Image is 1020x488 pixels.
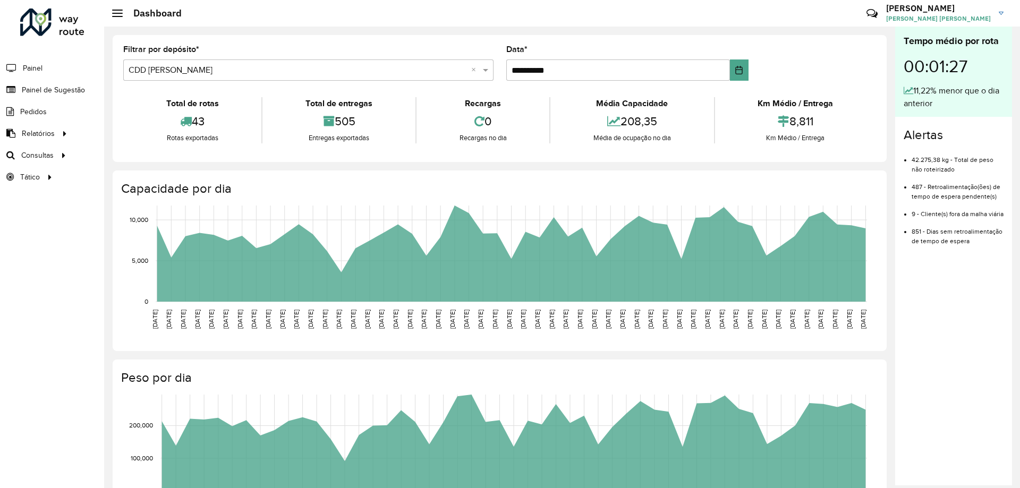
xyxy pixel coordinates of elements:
text: [DATE] [576,310,583,329]
text: [DATE] [831,310,838,329]
text: [DATE] [449,310,456,329]
text: [DATE] [208,310,215,329]
div: Rotas exportadas [126,133,259,143]
text: 200,000 [129,422,153,429]
text: [DATE] [789,310,796,329]
text: [DATE] [534,310,541,329]
span: Relatórios [22,128,55,139]
text: 10,000 [130,216,148,223]
text: [DATE] [746,310,753,329]
text: [DATE] [704,310,711,329]
text: [DATE] [180,310,186,329]
text: [DATE] [761,310,768,329]
h4: Capacidade por dia [121,181,876,196]
text: [DATE] [506,310,513,329]
text: [DATE] [392,310,399,329]
text: [DATE] [661,310,668,329]
div: Entregas exportadas [265,133,412,143]
text: [DATE] [350,310,356,329]
div: Total de rotas [126,97,259,110]
text: [DATE] [690,310,696,329]
text: [DATE] [236,310,243,329]
div: Recargas [419,97,547,110]
text: [DATE] [491,310,498,329]
text: [DATE] [364,310,371,329]
text: [DATE] [520,310,526,329]
div: 43 [126,110,259,133]
text: [DATE] [463,310,470,329]
text: [DATE] [307,310,314,329]
text: [DATE] [151,310,158,329]
text: [DATE] [732,310,739,329]
text: [DATE] [548,310,555,329]
text: [DATE] [435,310,441,329]
div: Tempo médio por rota [904,34,1004,48]
h2: Dashboard [123,7,182,19]
div: 11,22% menor que o dia anterior [904,84,1004,110]
div: 00:01:27 [904,48,1004,84]
text: [DATE] [222,310,229,329]
text: [DATE] [265,310,271,329]
span: Clear all [471,64,480,76]
div: Km Médio / Entrega [718,97,873,110]
text: [DATE] [775,310,781,329]
div: Km Médio / Entrega [718,133,873,143]
span: Consultas [21,150,54,161]
text: [DATE] [591,310,598,329]
text: [DATE] [718,310,725,329]
span: Pedidos [20,106,47,117]
text: [DATE] [378,310,385,329]
text: [DATE] [165,310,172,329]
h3: [PERSON_NAME] [886,3,991,13]
text: [DATE] [647,310,654,329]
text: [DATE] [406,310,413,329]
text: 0 [144,298,148,305]
text: [DATE] [279,310,286,329]
text: [DATE] [293,310,300,329]
a: Contato Rápido [861,2,883,25]
div: Média de ocupação no dia [553,133,711,143]
div: 208,35 [553,110,711,133]
text: [DATE] [860,310,866,329]
text: [DATE] [633,310,640,329]
text: 100,000 [131,455,153,461]
text: [DATE] [605,310,611,329]
text: [DATE] [619,310,626,329]
label: Filtrar por depósito [123,43,199,56]
span: Painel [23,63,42,74]
text: [DATE] [562,310,569,329]
h4: Peso por dia [121,370,876,386]
text: [DATE] [846,310,853,329]
text: [DATE] [817,310,824,329]
span: Tático [20,172,40,183]
li: 9 - Cliente(s) fora da malha viária [912,201,1004,219]
h4: Alertas [904,127,1004,143]
div: Média Capacidade [553,97,711,110]
text: 5,000 [132,257,148,264]
text: [DATE] [194,310,201,329]
text: [DATE] [250,310,257,329]
text: [DATE] [477,310,484,329]
li: 42.275,38 kg - Total de peso não roteirizado [912,147,1004,174]
text: [DATE] [676,310,683,329]
label: Data [506,43,528,56]
span: [PERSON_NAME] [PERSON_NAME] [886,14,991,23]
div: 0 [419,110,547,133]
text: [DATE] [335,310,342,329]
button: Choose Date [730,59,749,81]
li: 851 - Dias sem retroalimentação de tempo de espera [912,219,1004,246]
div: Recargas no dia [419,133,547,143]
text: [DATE] [321,310,328,329]
span: Painel de Sugestão [22,84,85,96]
text: [DATE] [803,310,810,329]
div: Total de entregas [265,97,412,110]
text: [DATE] [420,310,427,329]
div: 8,811 [718,110,873,133]
div: 505 [265,110,412,133]
li: 487 - Retroalimentação(ões) de tempo de espera pendente(s) [912,174,1004,201]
